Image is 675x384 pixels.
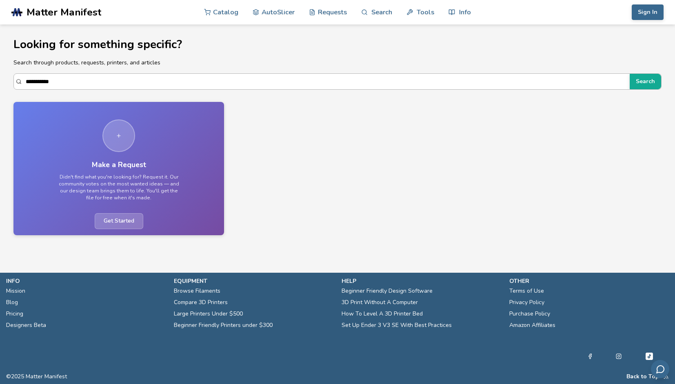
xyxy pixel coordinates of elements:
[509,285,544,297] a: Terms of Use
[616,351,622,361] a: Instagram
[509,277,669,285] p: other
[6,373,67,380] span: © 2025 Matter Manifest
[342,285,433,297] a: Beginner Friendly Design Software
[6,320,46,331] a: Designers Beta
[92,161,146,169] h3: Make a Request
[6,308,23,320] a: Pricing
[587,351,593,361] a: Facebook
[626,373,659,380] button: Back to Top
[509,297,544,308] a: Privacy Policy
[342,277,501,285] p: help
[342,297,418,308] a: 3D Print Without A Computer
[6,285,25,297] a: Mission
[509,308,550,320] a: Purchase Policy
[644,351,654,361] a: Tiktok
[174,297,228,308] a: Compare 3D Printers
[6,277,166,285] p: info
[95,213,143,229] span: Get Started
[174,285,220,297] a: Browse Filaments
[342,308,423,320] a: How To Level A 3D Printer Bed
[174,320,273,331] a: Beginner Friendly Printers under $300
[509,320,555,331] a: Amazon Affiliates
[13,58,662,67] p: Search through products, requests, printers, and articles
[630,74,661,89] button: Search
[663,373,669,380] a: RSS Feed
[58,174,180,202] p: Didn't find what you're looking for? Request it. Our community votes on the most wanted ideas — a...
[26,74,626,89] input: Search
[13,102,224,235] a: Make a RequestDidn't find what you're looking for? Request it. Our community votes on the most wa...
[632,4,664,20] button: Sign In
[342,320,452,331] a: Set Up Ender 3 V3 SE With Best Practices
[13,38,662,51] h1: Looking for something specific?
[174,277,333,285] p: equipment
[651,360,669,378] button: Send feedback via email
[27,7,101,18] span: Matter Manifest
[6,297,18,308] a: Blog
[174,308,243,320] a: Large Printers Under $500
